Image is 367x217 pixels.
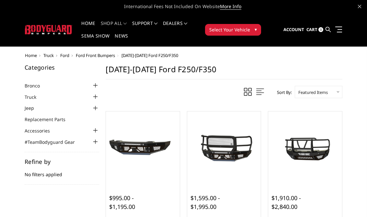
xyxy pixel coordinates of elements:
[81,21,95,34] a: Home
[108,132,178,165] img: 2023-2025 Ford F250-350 - FT Series - Base Front Bumper
[25,25,73,34] img: BODYGUARD BUMPERS
[106,64,342,79] h1: [DATE]-[DATE] Ford F250/F350
[270,129,340,168] img: 2023-2025 Ford F250-350 - T2 Series - Extreme Front Bumper (receiver or winch)
[255,26,257,33] span: ▾
[270,113,340,184] a: 2023-2025 Ford F250-350 - T2 Series - Extreme Front Bumper (receiver or winch) 2023-2025 Ford F25...
[318,27,323,32] span: 0
[43,52,54,58] a: Truck
[25,139,83,145] a: #TeamBodyguard Gear
[283,27,304,32] span: Account
[60,52,69,58] a: Ford
[190,194,220,211] span: $1,595.00 - $1,995.00
[205,24,261,36] button: Select Your Vehicle
[189,113,259,184] a: 2023-2025 Ford F250-350 - FT Series - Extreme Front Bumper 2023-2025 Ford F250-350 - FT Series - ...
[189,132,259,165] img: 2023-2025 Ford F250-350 - FT Series - Extreme Front Bumper
[25,105,42,111] a: Jeep
[101,21,127,34] a: shop all
[271,194,301,211] span: $1,910.00 - $2,840.00
[132,21,158,34] a: Support
[81,34,109,46] a: SEMA Show
[121,52,178,58] span: [DATE]-[DATE] Ford F250/F350
[163,21,188,34] a: Dealers
[25,159,99,185] div: No filters applied
[209,26,250,33] span: Select Your Vehicle
[25,52,37,58] a: Home
[25,159,99,165] h5: Refine by
[273,87,292,97] label: Sort By:
[220,3,241,10] a: More Info
[76,52,115,58] a: Ford Front Bumpers
[25,64,99,70] h5: Categories
[25,94,44,100] a: Truck
[25,116,74,123] a: Replacement Parts
[283,21,304,39] a: Account
[108,113,178,184] a: 2023-2025 Ford F250-350 - FT Series - Base Front Bumper
[115,34,128,46] a: News
[25,127,58,134] a: Accessories
[25,82,48,89] a: Bronco
[109,194,135,211] span: $995.00 - $1,195.00
[306,27,317,32] span: Cart
[306,21,323,39] a: Cart 0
